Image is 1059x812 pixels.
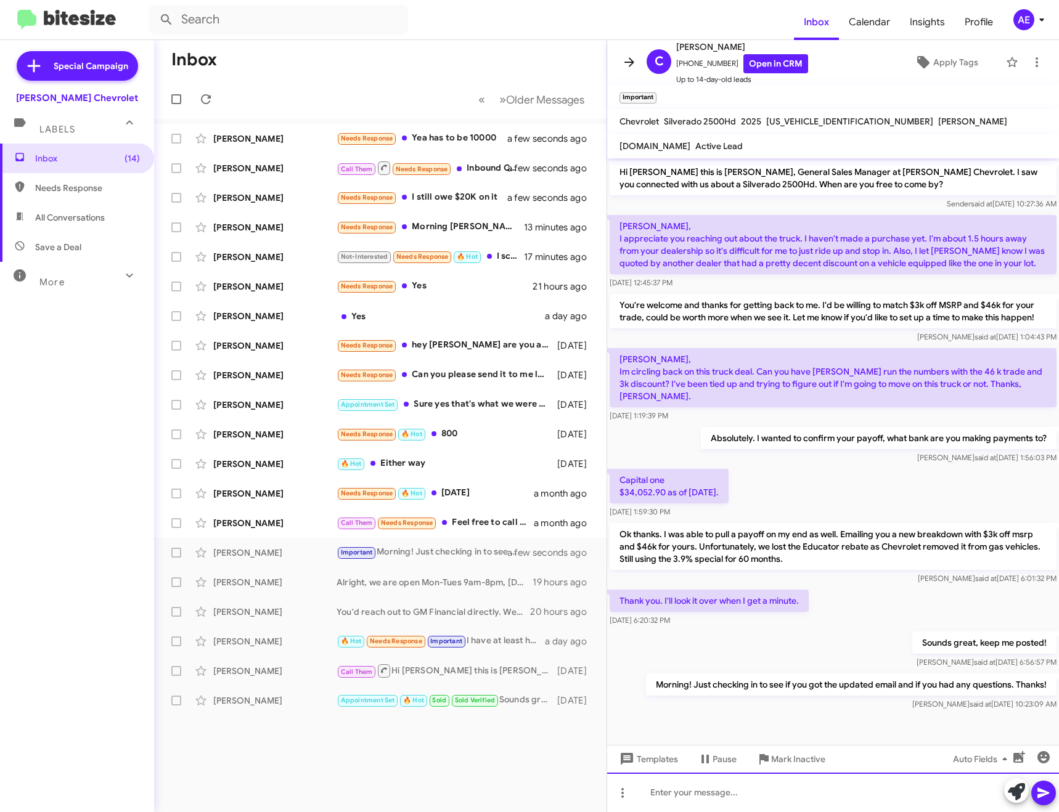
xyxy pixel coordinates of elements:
[401,430,422,438] span: 🔥 Hot
[794,4,839,40] a: Inbox
[534,517,597,529] div: a month ago
[524,221,597,233] div: 13 minutes ago
[619,116,659,127] span: Chevrolet
[341,430,393,438] span: Needs Response
[381,519,433,527] span: Needs Response
[555,339,597,352] div: [DATE]
[396,253,449,261] span: Needs Response
[432,696,446,704] span: Sold
[610,469,729,503] p: Capital one $34,052.90 as of [DATE].
[430,637,462,645] span: Important
[337,250,524,264] div: I scheduled an appointment [DATE] and you sold the car before I got there. Drove 2 hours for noth...
[971,199,992,208] span: said at
[1013,9,1034,30] div: AE
[918,574,1057,583] span: [PERSON_NAME] [DATE] 6:01:32 PM
[943,748,1022,770] button: Auto Fields
[213,162,337,174] div: [PERSON_NAME]
[337,427,555,441] div: 800
[213,487,337,500] div: [PERSON_NAME]
[213,635,337,648] div: [PERSON_NAME]
[610,590,809,612] p: Thank you. I'll look it over when I get a minute.
[341,548,373,556] span: Important
[695,140,743,152] span: Active Lead
[766,116,933,127] span: [US_VEHICLE_IDENTIFICATION_NUMBER]
[617,748,678,770] span: Templates
[743,54,808,73] a: Open in CRM
[533,280,597,293] div: 21 hours ago
[917,453,1057,462] span: [PERSON_NAME] [DATE] 1:56:03 PM
[534,487,597,500] div: a month ago
[213,399,337,411] div: [PERSON_NAME]
[341,134,393,142] span: Needs Response
[341,400,395,408] span: Appointment Set
[555,428,597,441] div: [DATE]
[555,399,597,411] div: [DATE]
[523,132,597,145] div: a few seconds ago
[955,4,1003,40] a: Profile
[213,310,337,322] div: [PERSON_NAME]
[213,280,337,293] div: [PERSON_NAME]
[610,615,670,625] span: [DATE] 6:20:32 PM
[337,663,555,678] div: Hi [PERSON_NAME] this is [PERSON_NAME] at [PERSON_NAME] Chevrolet. Just wanted to follow up and m...
[54,60,128,72] span: Special Campaign
[917,332,1057,341] span: [PERSON_NAME] [DATE] 1:04:43 PM
[171,50,217,70] h1: Inbox
[1003,9,1045,30] button: AE
[149,5,408,35] input: Search
[337,576,533,588] div: Alright, we are open Mon-Tues 9am-8pm, [DATE] 9am-6pm, [DATE] 9am-5pm. Thanks
[370,637,422,645] span: Needs Response
[492,87,592,112] button: Next
[688,748,746,770] button: Pause
[975,453,996,462] span: said at
[610,523,1057,570] p: Ok thanks. I was able to pull a payoff on my end as well. Emailing you a new breakdown with $3k o...
[341,341,393,349] span: Needs Response
[337,486,534,500] div: [DATE]
[213,517,337,529] div: [PERSON_NAME]
[610,215,1057,274] p: [PERSON_NAME], I appreciate you reaching out about the truck. I haven't made a purchase yet. I'm ...
[947,199,1057,208] span: Sender [DATE] 10:27:36 AM
[607,748,688,770] button: Templates
[917,657,1057,667] span: [PERSON_NAME] [DATE] 6:56:57 PM
[337,516,534,530] div: Feel free to call me if you'd like I don't have time to come into the dealership
[530,606,597,618] div: 20 hours ago
[455,696,496,704] span: Sold Verified
[900,4,955,40] span: Insights
[213,458,337,470] div: [PERSON_NAME]
[523,546,597,559] div: a few seconds ago
[975,574,997,583] span: said at
[610,507,670,516] span: [DATE] 1:59:30 PM
[39,124,75,135] span: Labels
[523,192,597,204] div: a few seconds ago
[35,241,81,253] span: Save a Deal
[912,699,1057,708] span: [PERSON_NAME] [DATE] 10:23:09 AM
[337,545,523,559] div: Morning! Just checking in to see if you got the updated email and if you had any questions. Thanks!
[701,427,1057,449] p: Absolutely. I wanted to confirm your payoff, what bank are you making payments to?
[938,116,1007,127] span: [PERSON_NAME]
[35,152,140,164] span: Inbox
[341,460,362,468] span: 🔥 Hot
[341,489,393,497] span: Needs Response
[953,748,1012,770] span: Auto Fields
[341,193,393,201] span: Needs Response
[341,282,393,290] span: Needs Response
[457,253,478,261] span: 🔥 Hot
[912,631,1057,654] p: Sounds great, keep me posted!
[472,87,592,112] nav: Page navigation example
[893,51,1000,73] button: Apply Tags
[974,657,996,667] span: said at
[341,253,388,261] span: Not-Interested
[741,116,761,127] span: 2025
[619,140,690,152] span: [DOMAIN_NAME]
[341,696,395,704] span: Appointment Set
[975,332,996,341] span: said at
[337,160,523,176] div: Inbound Call
[35,182,140,194] span: Needs Response
[213,606,337,618] div: [PERSON_NAME]
[337,634,545,648] div: I have at least hunda 2025 a Costco executive
[839,4,900,40] a: Calendar
[676,39,808,54] span: [PERSON_NAME]
[213,132,337,145] div: [PERSON_NAME]
[676,73,808,86] span: Up to 14-day-old leads
[337,310,545,322] div: Yes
